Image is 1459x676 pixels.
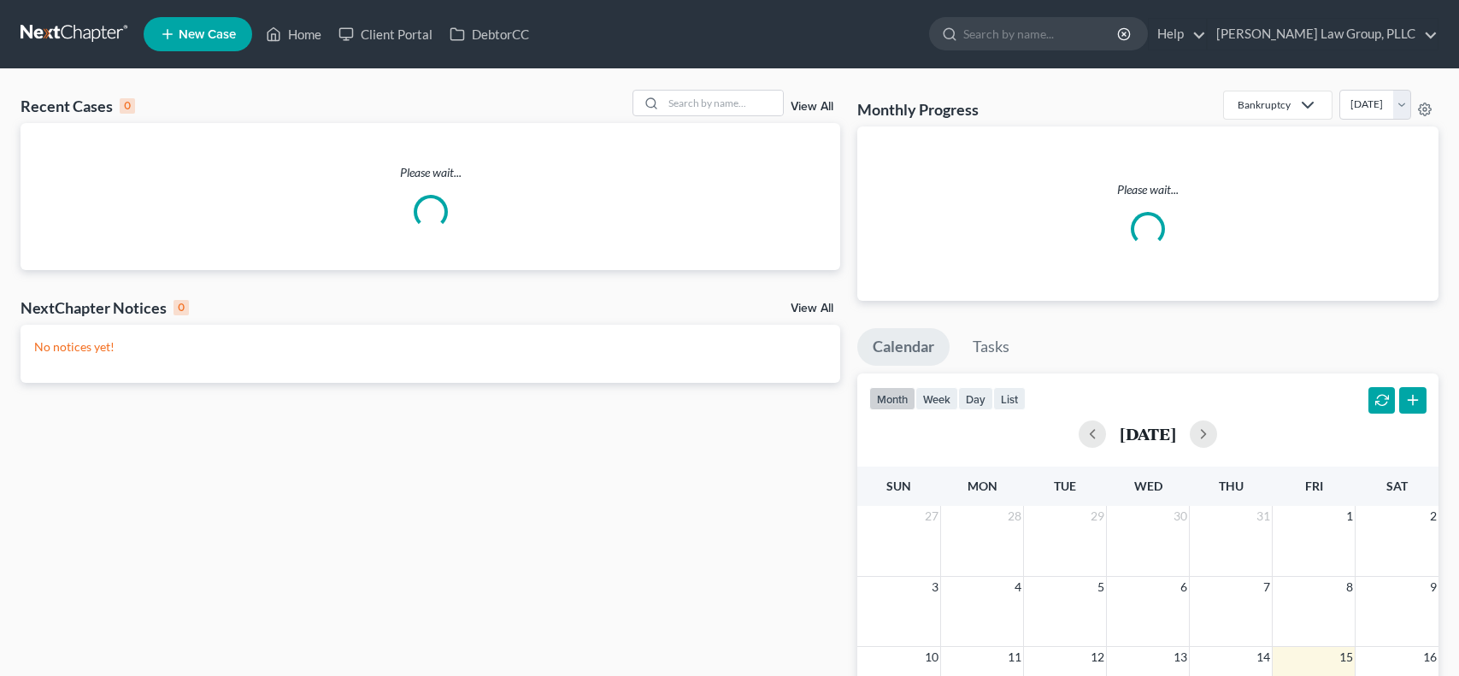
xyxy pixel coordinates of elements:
[923,506,940,526] span: 27
[1089,506,1106,526] span: 29
[1006,647,1023,667] span: 11
[857,328,950,366] a: Calendar
[1305,479,1323,493] span: Fri
[179,28,236,41] span: New Case
[857,99,979,120] h3: Monthly Progress
[1054,479,1076,493] span: Tue
[120,98,135,114] div: 0
[963,18,1120,50] input: Search by name...
[1344,506,1355,526] span: 1
[923,647,940,667] span: 10
[1255,506,1272,526] span: 31
[1421,647,1438,667] span: 16
[958,387,993,410] button: day
[1338,647,1355,667] span: 15
[21,164,840,181] p: Please wait...
[968,479,997,493] span: Mon
[441,19,538,50] a: DebtorCC
[1006,506,1023,526] span: 28
[1172,506,1189,526] span: 30
[993,387,1026,410] button: list
[791,303,833,314] a: View All
[663,91,783,115] input: Search by name...
[1428,577,1438,597] span: 9
[1428,506,1438,526] span: 2
[869,387,915,410] button: month
[257,19,330,50] a: Home
[21,96,135,116] div: Recent Cases
[1344,577,1355,597] span: 8
[915,387,958,410] button: week
[1172,647,1189,667] span: 13
[1149,19,1206,50] a: Help
[957,328,1025,366] a: Tasks
[1089,647,1106,667] span: 12
[1386,479,1408,493] span: Sat
[21,297,189,318] div: NextChapter Notices
[1179,577,1189,597] span: 6
[1120,425,1176,443] h2: [DATE]
[930,577,940,597] span: 3
[34,338,827,356] p: No notices yet!
[1262,577,1272,597] span: 7
[174,300,189,315] div: 0
[1238,97,1291,112] div: Bankruptcy
[791,101,833,113] a: View All
[1219,479,1244,493] span: Thu
[871,181,1425,198] p: Please wait...
[886,479,911,493] span: Sun
[1255,647,1272,667] span: 14
[1134,479,1162,493] span: Wed
[330,19,441,50] a: Client Portal
[1208,19,1438,50] a: [PERSON_NAME] Law Group, PLLC
[1013,577,1023,597] span: 4
[1096,577,1106,597] span: 5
